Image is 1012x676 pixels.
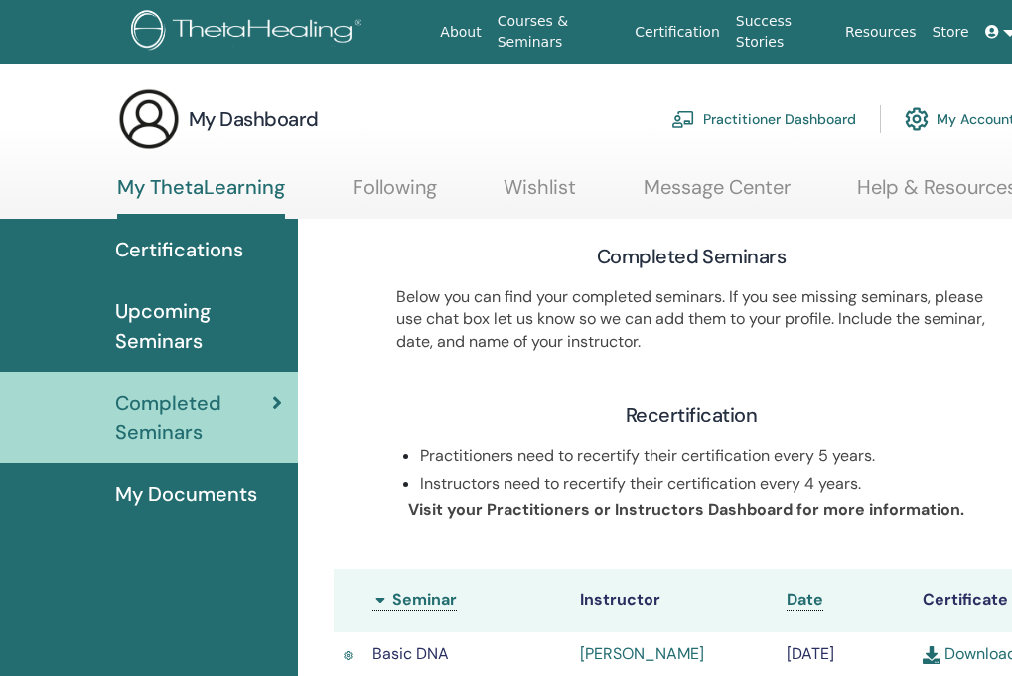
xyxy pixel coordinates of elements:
[432,14,489,51] a: About
[627,14,727,51] a: Certification
[787,590,823,611] a: Date
[115,479,257,509] span: My Documents
[626,401,757,428] h3: Recertification
[115,388,272,447] span: Completed Seminars
[787,590,823,610] span: Date
[671,97,856,141] a: Practitioner Dashboard
[777,632,913,676] td: [DATE]
[344,649,353,662] img: Active Certificate
[570,569,778,632] th: Instructor
[396,286,987,353] p: Below you can find your completed seminars. If you see missing seminars, please use chat box let ...
[905,102,929,136] img: cog.svg
[923,646,940,664] img: download.svg
[117,175,285,219] a: My ThetaLearning
[372,643,449,664] span: Basic DNA
[597,243,786,270] h3: Completed Seminars
[420,473,987,495] p: Instructors need to recertify their certification every 4 years.
[408,499,964,520] b: Visit your Practitioners or Instructors Dashboard for more information.
[189,105,319,133] h3: My Dashboard
[504,175,576,214] a: Wishlist
[131,10,368,55] img: logo.png
[644,175,791,214] a: Message Center
[117,87,181,151] img: generic-user-icon.jpg
[420,445,987,467] p: Practitioners need to recertify their certification every 5 years.
[837,14,925,51] a: Resources
[353,175,437,214] a: Following
[671,110,695,128] img: chalkboard-teacher.svg
[728,3,837,61] a: Success Stories
[580,643,704,664] a: [PERSON_NAME]
[115,296,282,356] span: Upcoming Seminars
[490,3,628,61] a: Courses & Seminars
[925,14,977,51] a: Store
[115,235,243,264] span: Certifications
